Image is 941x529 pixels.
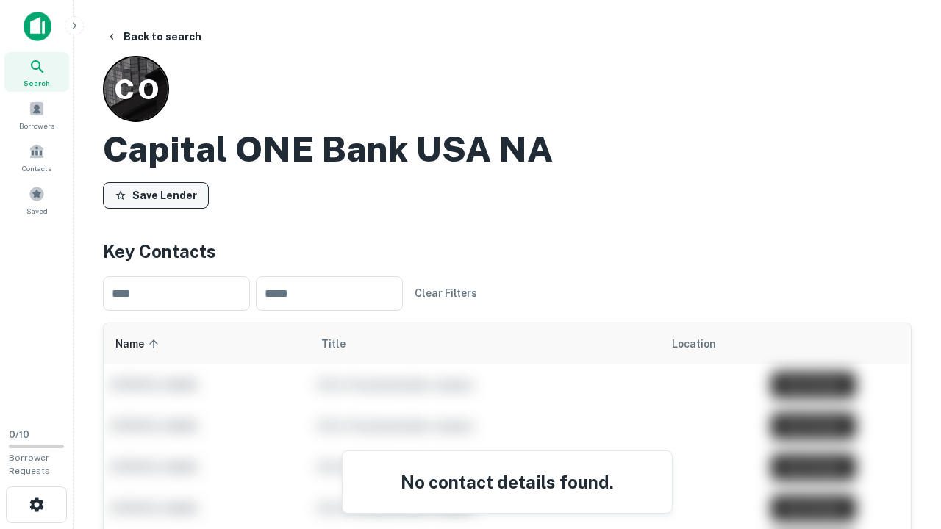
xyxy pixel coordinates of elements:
p: C O [114,68,158,110]
h4: Key Contacts [103,238,912,264]
button: Clear Filters [409,280,483,306]
h4: No contact details found. [360,469,654,495]
button: Back to search [100,24,207,50]
a: Search [4,52,69,92]
span: Borrower Requests [9,453,50,476]
a: Contacts [4,137,69,177]
a: Saved [4,180,69,220]
iframe: Chat Widget [867,411,941,482]
span: Search [24,77,50,89]
span: Saved [26,205,48,217]
a: Borrowers [4,95,69,134]
span: Contacts [22,162,51,174]
span: Borrowers [19,120,54,132]
h2: Capital ONE Bank USA NA [103,128,553,170]
span: 0 / 10 [9,429,29,440]
button: Save Lender [103,182,209,209]
img: capitalize-icon.png [24,12,51,41]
